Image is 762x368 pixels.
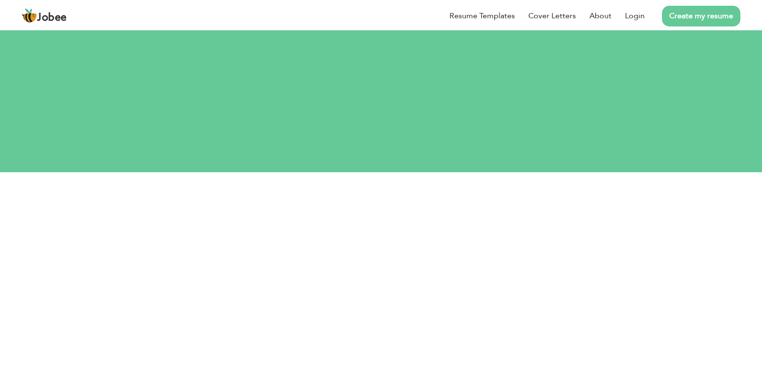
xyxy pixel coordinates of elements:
[662,6,740,26] a: Create my resume
[589,10,612,22] a: About
[37,13,67,23] span: Jobee
[22,8,67,24] a: Jobee
[22,8,37,24] img: jobee.io
[450,10,515,22] a: Resume Templates
[625,10,645,22] a: Login
[528,10,576,22] a: Cover Letters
